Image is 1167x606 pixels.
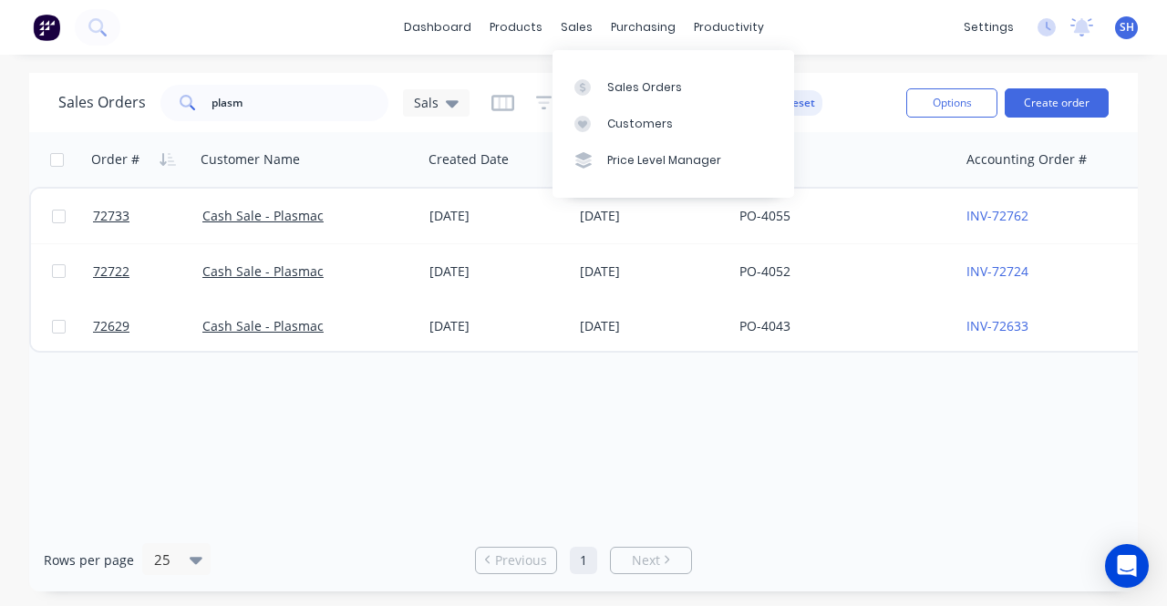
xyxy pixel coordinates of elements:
div: [DATE] [429,317,565,335]
div: Accounting Order # [966,150,1087,169]
span: 72722 [93,262,129,281]
span: 72629 [93,317,129,335]
div: Sales Orders [607,79,682,96]
button: Create order [1005,88,1109,118]
span: SH [1120,19,1134,36]
a: 72733 [93,189,202,243]
div: Customers [607,116,673,132]
div: Open Intercom Messenger [1105,544,1149,588]
div: [DATE] [580,207,725,225]
div: [DATE] [429,207,565,225]
div: [DATE] [429,262,565,281]
div: products [480,14,552,41]
img: Factory [33,14,60,41]
a: INV-72633 [966,317,1028,334]
span: Previous [495,551,547,570]
a: INV-72724 [966,262,1028,280]
div: [DATE] [580,262,725,281]
a: Price Level Manager [553,142,794,179]
ul: Pagination [468,547,699,574]
span: 72733 [93,207,129,225]
div: PO-4043 [739,317,942,335]
div: purchasing [602,14,685,41]
div: Created Date [429,150,509,169]
button: Reset [778,90,822,116]
a: Sales Orders [553,68,794,105]
span: Sals [414,93,439,112]
a: Cash Sale - Plasmac [202,317,324,334]
a: Page 1 is your current page [570,547,597,574]
a: 72629 [93,299,202,354]
span: Next [632,551,660,570]
div: PO-4052 [739,262,942,281]
div: productivity [685,14,773,41]
a: Next page [611,551,691,570]
div: [DATE] [580,317,725,335]
a: Previous page [476,551,556,570]
a: INV-72762 [966,207,1028,224]
span: Rows per page [44,551,134,570]
div: Customer Name [201,150,300,169]
a: Cash Sale - Plasmac [202,207,324,224]
div: Order # [91,150,139,169]
a: Customers [553,106,794,142]
div: sales [552,14,602,41]
input: Search... [212,85,389,121]
a: dashboard [395,14,480,41]
div: settings [955,14,1023,41]
a: 72722 [93,244,202,299]
h1: Sales Orders [58,94,146,111]
a: Cash Sale - Plasmac [202,262,324,280]
div: PO-4055 [739,207,942,225]
button: Options [906,88,997,118]
div: Price Level Manager [607,152,721,169]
